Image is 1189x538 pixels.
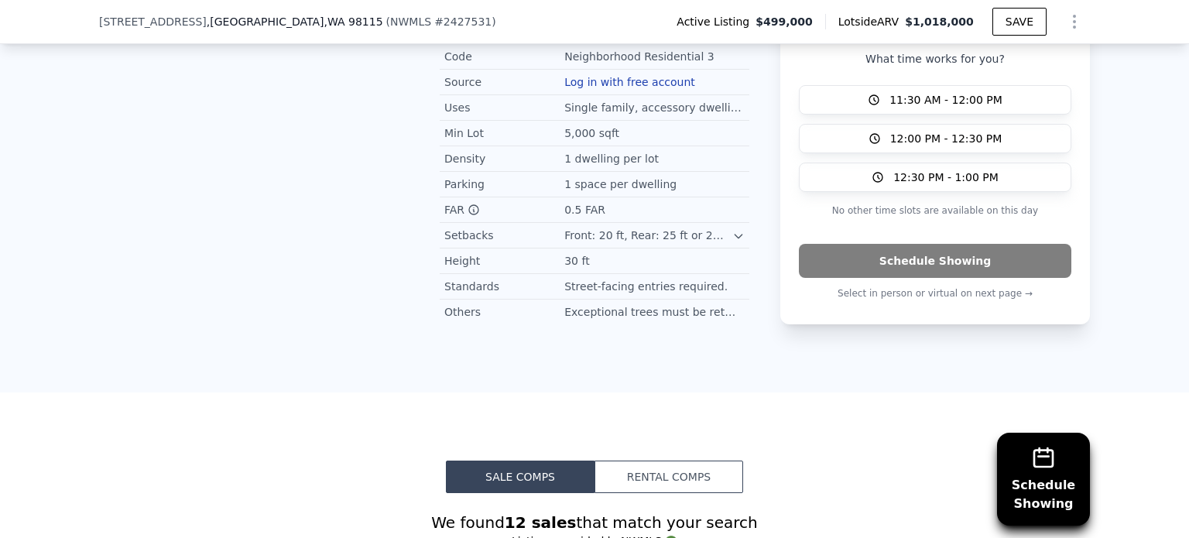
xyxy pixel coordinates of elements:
[434,15,492,28] span: # 2427531
[564,151,662,166] div: 1 dwelling per lot
[444,125,564,141] div: Min Lot
[444,74,564,90] div: Source
[799,201,1071,220] p: No other time slots are available on this day
[99,14,207,29] span: [STREET_ADDRESS]
[444,49,564,64] div: Code
[564,304,745,320] div: Exceptional trees must be retained.
[997,433,1090,526] button: ScheduleShowing
[444,253,564,269] div: Height
[564,202,608,218] div: 0.5 FAR
[207,14,383,29] span: , [GEOGRAPHIC_DATA]
[564,76,695,88] button: Log in with free account
[905,15,974,28] span: $1,018,000
[324,15,382,28] span: , WA 98115
[564,279,731,294] div: Street-facing entries required.
[594,461,743,493] button: Rental Comps
[564,100,745,115] div: Single family, accessory dwellings.
[799,124,1071,153] button: 12:00 PM - 12:30 PM
[756,14,813,29] span: $499,000
[889,92,1002,108] span: 11:30 AM - 12:00 PM
[386,14,496,29] div: ( )
[799,163,1071,192] button: 12:30 PM - 1:00 PM
[1059,6,1090,37] button: Show Options
[444,176,564,192] div: Parking
[564,49,718,64] div: Neighborhood Residential 3
[564,253,592,269] div: 30 ft
[446,461,594,493] button: Sale Comps
[893,170,999,185] span: 12:30 PM - 1:00 PM
[444,100,564,115] div: Uses
[564,228,732,243] div: Front: 20 ft, Rear: 25 ft or 20% of lot depth (min. 10 ft), Side: 5 ft
[799,284,1071,303] p: Select in person or virtual on next page →
[677,14,756,29] span: Active Listing
[890,131,1002,146] span: 12:00 PM - 12:30 PM
[838,14,905,29] span: Lotside ARV
[505,513,577,532] strong: 12 sales
[444,151,564,166] div: Density
[799,85,1071,115] button: 11:30 AM - 12:00 PM
[799,244,1071,278] button: Schedule Showing
[564,125,622,141] div: 5,000 sqft
[99,512,1090,533] div: We found that match your search
[444,228,564,243] div: Setbacks
[564,176,680,192] div: 1 space per dwelling
[444,202,564,218] div: FAR
[444,304,564,320] div: Others
[444,279,564,294] div: Standards
[799,51,1071,67] p: What time works for you?
[390,15,431,28] span: NWMLS
[992,8,1047,36] button: SAVE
